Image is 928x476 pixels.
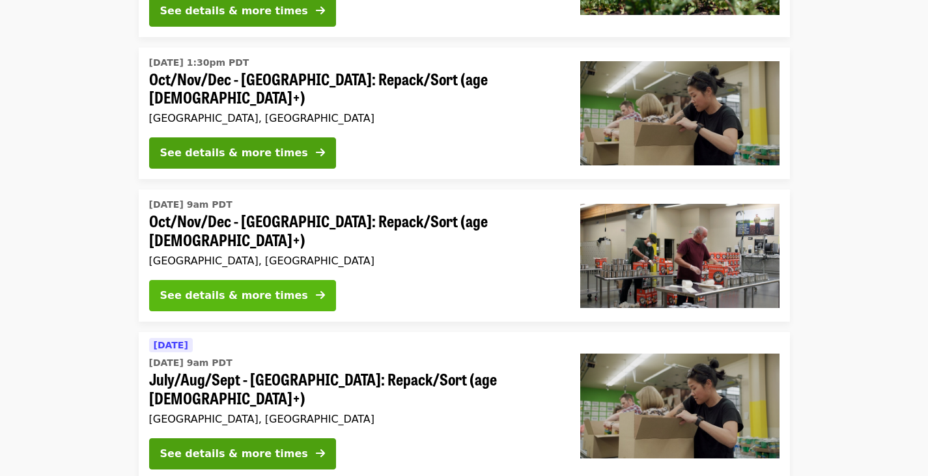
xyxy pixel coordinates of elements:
[580,354,780,458] img: July/Aug/Sept - Portland: Repack/Sort (age 8+) organized by Oregon Food Bank
[139,189,790,322] a: See details for "Oct/Nov/Dec - Portland: Repack/Sort (age 16+)"
[316,447,325,460] i: arrow-right icon
[149,438,336,469] button: See details & more times
[149,370,559,408] span: July/Aug/Sept - [GEOGRAPHIC_DATA]: Repack/Sort (age [DEMOGRAPHIC_DATA]+)
[149,212,559,249] span: Oct/Nov/Dec - [GEOGRAPHIC_DATA]: Repack/Sort (age [DEMOGRAPHIC_DATA]+)
[580,204,780,308] img: Oct/Nov/Dec - Portland: Repack/Sort (age 16+) organized by Oregon Food Bank
[316,5,325,17] i: arrow-right icon
[149,112,559,124] div: [GEOGRAPHIC_DATA], [GEOGRAPHIC_DATA]
[149,56,249,70] time: [DATE] 1:30pm PDT
[580,61,780,165] img: Oct/Nov/Dec - Portland: Repack/Sort (age 8+) organized by Oregon Food Bank
[154,340,188,350] span: [DATE]
[316,289,325,301] i: arrow-right icon
[139,48,790,180] a: See details for "Oct/Nov/Dec - Portland: Repack/Sort (age 8+)"
[160,446,308,462] div: See details & more times
[316,147,325,159] i: arrow-right icon
[149,198,232,212] time: [DATE] 9am PDT
[149,70,559,107] span: Oct/Nov/Dec - [GEOGRAPHIC_DATA]: Repack/Sort (age [DEMOGRAPHIC_DATA]+)
[149,356,232,370] time: [DATE] 9am PDT
[160,145,308,161] div: See details & more times
[149,280,336,311] button: See details & more times
[149,413,559,425] div: [GEOGRAPHIC_DATA], [GEOGRAPHIC_DATA]
[149,255,559,267] div: [GEOGRAPHIC_DATA], [GEOGRAPHIC_DATA]
[160,3,308,19] div: See details & more times
[160,288,308,303] div: See details & more times
[149,137,336,169] button: See details & more times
